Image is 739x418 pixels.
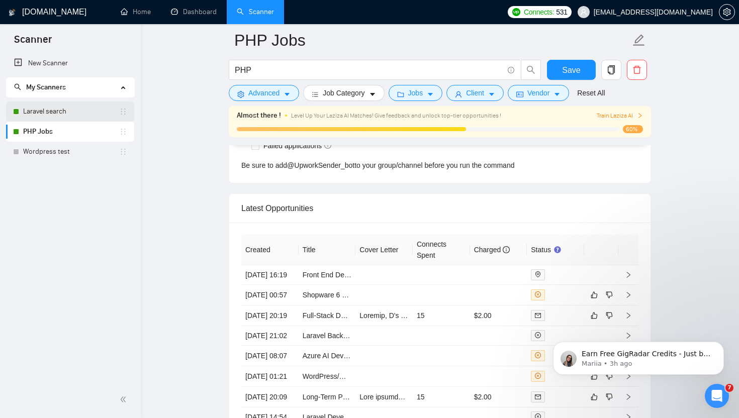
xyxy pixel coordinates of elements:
span: caret-down [553,90,561,98]
span: edit [632,34,645,47]
button: userClientcaret-down [446,85,504,101]
a: Azure AI Developer - Fix & Improve Document Processing System (Python/Azure) [303,352,558,360]
a: Laravel search [23,101,119,122]
li: Laravel search [6,101,134,122]
span: Connects: [524,7,554,18]
span: caret-down [284,90,291,98]
span: caret-down [427,90,434,98]
div: Latest Opportunities [241,194,638,223]
th: Cover Letter [355,235,413,265]
span: close-circle [535,332,541,338]
button: like [588,309,600,322]
td: [DATE] 16:19 [241,265,299,285]
span: setting [237,90,244,98]
a: homeHome [121,8,151,16]
span: environment [535,271,541,277]
a: Front End Developer [303,271,367,279]
span: like [591,311,598,320]
button: folderJobscaret-down [389,85,443,101]
input: Search Freelance Jobs... [235,64,503,76]
span: 7 [725,384,733,392]
td: 15 [413,305,470,326]
input: Scanner name... [234,28,630,53]
td: Shopware 6 Core/Plugin Developer for Complex Integrations & Process Mapping [299,285,356,305]
span: holder [119,108,127,116]
a: Shopware 6 Core/Plugin Developer for Complex Integrations & Process Mapping [303,291,555,299]
span: search [521,65,540,74]
td: [DATE] 21:02 [241,326,299,346]
span: Charged [474,246,510,254]
span: 60% [623,125,643,133]
button: like [588,391,600,403]
span: idcard [516,90,523,98]
a: searchScanner [237,8,274,16]
span: caret-down [369,90,376,98]
button: delete [627,60,647,80]
li: PHP Jobs [6,122,134,142]
button: setting [719,4,735,20]
td: Full-Stack Developer Needed for SaaS Platform Development [299,305,356,326]
a: PHP Jobs [23,122,119,142]
a: Laravel Backend Developer for Ongoing App Maintenance & API Support [303,332,530,340]
td: Laravel Backend Developer for Ongoing App Maintenance & API Support [299,326,356,346]
a: Full-Stack Developer Needed for SaaS Platform Development [303,311,496,320]
button: settingAdvancedcaret-down [229,85,299,101]
span: info-circle [503,246,510,253]
a: Long-Term PHP & Vue Developer with Elasticsearch Expertise [303,393,497,401]
th: Connects Spent [413,235,470,265]
span: My Scanners [26,83,66,91]
span: close-circle [535,291,541,297]
span: close-circle [535,352,541,358]
span: dislike [606,311,613,320]
th: Title [299,235,356,265]
span: Train Laziza AI [597,111,643,121]
td: Long-Term PHP & Vue Developer with Elasticsearch Expertise [299,387,356,407]
td: 15 [413,387,470,407]
span: right [625,271,632,278]
span: search [14,83,21,90]
button: idcardVendorcaret-down [508,85,569,101]
span: Vendor [527,87,549,98]
span: holder [119,148,127,156]
button: Save [547,60,596,80]
a: New Scanner [14,53,126,73]
span: Client [466,87,484,98]
a: @UpworkSender_bot [287,160,354,171]
span: bars [312,90,319,98]
span: info-circle [324,142,331,149]
span: info-circle [508,67,514,73]
span: mail [535,394,541,400]
td: WordPress/WooCommerce Developer – E-Commerce & Integrations [299,366,356,387]
div: Tooltip anchor [553,245,562,254]
span: user [580,9,587,16]
span: copy [602,65,621,74]
button: barsJob Categorycaret-down [303,85,384,101]
td: Front End Developer [299,265,356,285]
span: Job Category [323,87,364,98]
a: WordPress/WooCommerce Developer – E-Commerce & Integrations [303,372,517,380]
th: Created [241,235,299,265]
td: [DATE] 01:21 [241,366,299,387]
iframe: Intercom notifications message [538,321,739,391]
a: Reset All [577,87,605,98]
span: mail [535,312,541,319]
span: close-circle [535,373,541,379]
button: dislike [603,289,615,301]
button: search [521,60,541,80]
span: like [591,393,598,401]
td: [DATE] 00:57 [241,285,299,305]
span: right [625,312,632,319]
span: My Scanners [14,83,66,91]
span: Advanced [248,87,280,98]
span: right [625,291,632,298]
td: $2.00 [470,387,527,407]
td: $2.00 [470,305,527,326]
span: user [455,90,462,98]
td: Azure AI Developer - Fix & Improve Document Processing System (Python/Azure) [299,346,356,366]
th: Status [527,235,584,265]
span: like [591,291,598,299]
span: folder [397,90,404,98]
